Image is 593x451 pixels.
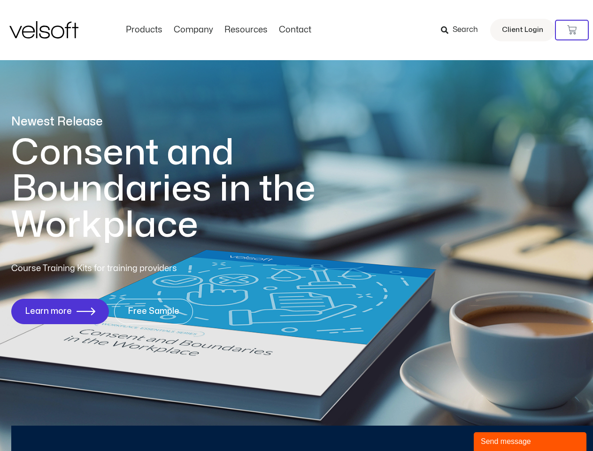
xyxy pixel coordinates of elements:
[168,25,219,35] a: CompanyMenu Toggle
[11,135,354,243] h1: Consent and Boundaries in the Workplace
[9,21,78,39] img: Velsoft Training Materials
[11,262,245,275] p: Course Training Kits for training providers
[219,25,273,35] a: ResourcesMenu Toggle
[490,19,555,41] a: Client Login
[120,25,168,35] a: ProductsMenu Toggle
[25,307,72,316] span: Learn more
[502,24,543,36] span: Client Login
[128,307,179,316] span: Free Sample
[120,25,317,35] nav: Menu
[11,299,109,324] a: Learn more
[453,24,478,36] span: Search
[114,299,193,324] a: Free Sample
[474,430,588,451] iframe: chat widget
[11,114,354,130] p: Newest Release
[441,22,485,38] a: Search
[273,25,317,35] a: ContactMenu Toggle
